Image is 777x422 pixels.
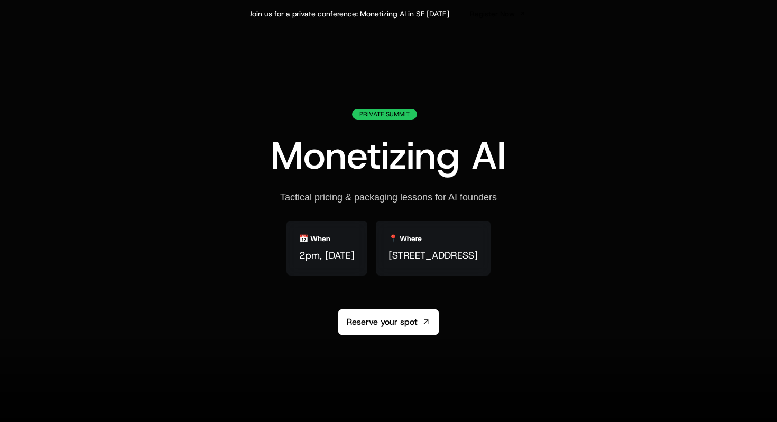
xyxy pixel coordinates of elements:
span: Monetizing AI [271,130,506,181]
div: Private Summit [352,109,417,120]
span: Register Now [470,8,515,19]
div: Join us for a private conference: Monetizing AI in SF [DATE] [249,8,449,19]
span: 2pm, [DATE] [299,248,355,263]
a: Reserve your spot [338,309,439,335]
div: 📅 When [299,233,330,244]
span: [STREET_ADDRESS] [388,248,478,263]
a: [object Object] [467,6,529,21]
div: 📍 Where [388,233,422,244]
div: Tactical pricing & packaging lessons for AI founders [280,191,497,204]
